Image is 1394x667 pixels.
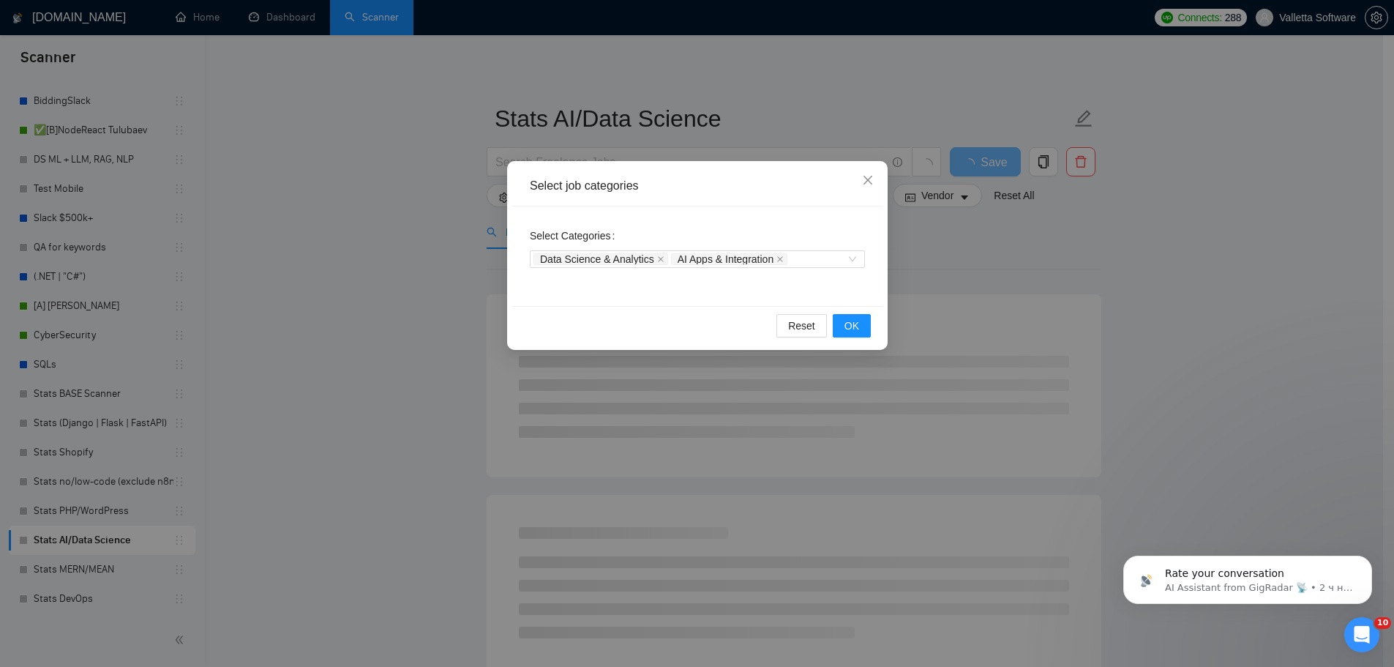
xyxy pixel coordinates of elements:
span: close [862,174,874,186]
span: Reset [788,318,815,334]
label: Select Categories [530,224,621,247]
iframe: Intercom live chat [1344,617,1379,652]
button: Close [848,161,888,201]
button: Reset [776,314,827,338]
span: close [656,256,664,263]
iframe: Intercom notifications сообщение [1101,525,1394,627]
span: AI Apps & Integration [670,253,787,265]
span: Data Science & Analytics [540,254,654,264]
span: OK [844,318,858,334]
span: AI Apps & Integration [677,254,773,264]
span: close [776,256,784,263]
span: Data Science & Analytics [533,253,668,265]
div: Select job categories [530,178,865,194]
button: OK [832,314,870,338]
span: 10 [1374,617,1391,629]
